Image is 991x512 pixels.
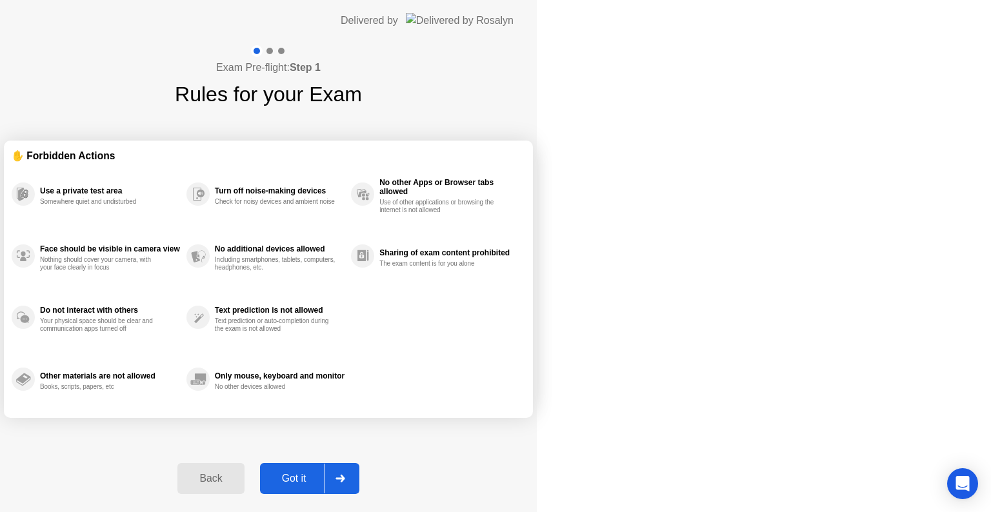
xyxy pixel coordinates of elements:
[175,79,362,110] h1: Rules for your Exam
[40,186,180,195] div: Use a private test area
[379,178,519,196] div: No other Apps or Browser tabs allowed
[40,256,162,271] div: Nothing should cover your camera, with your face clearly in focus
[406,13,514,28] img: Delivered by Rosalyn
[264,473,325,484] div: Got it
[40,383,162,391] div: Books, scripts, papers, etc
[40,306,180,315] div: Do not interact with others
[260,463,359,494] button: Got it
[177,463,244,494] button: Back
[341,13,398,28] div: Delivered by
[40,371,180,380] div: Other materials are not allowed
[379,260,501,268] div: The exam content is for you alone
[215,306,345,315] div: Text prediction is not allowed
[379,199,501,214] div: Use of other applications or browsing the internet is not allowed
[216,60,321,75] h4: Exam Pre-flight:
[379,248,519,257] div: Sharing of exam content prohibited
[215,198,337,206] div: Check for noisy devices and ambient noise
[290,62,321,73] b: Step 1
[215,317,337,333] div: Text prediction or auto-completion during the exam is not allowed
[40,244,180,253] div: Face should be visible in camera view
[40,198,162,206] div: Somewhere quiet and undisturbed
[12,148,525,163] div: ✋ Forbidden Actions
[215,371,345,380] div: Only mouse, keyboard and monitor
[40,317,162,333] div: Your physical space should be clear and communication apps turned off
[215,256,337,271] div: Including smartphones, tablets, computers, headphones, etc.
[181,473,240,484] div: Back
[947,468,978,499] div: Open Intercom Messenger
[215,383,337,391] div: No other devices allowed
[215,244,345,253] div: No additional devices allowed
[215,186,345,195] div: Turn off noise-making devices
